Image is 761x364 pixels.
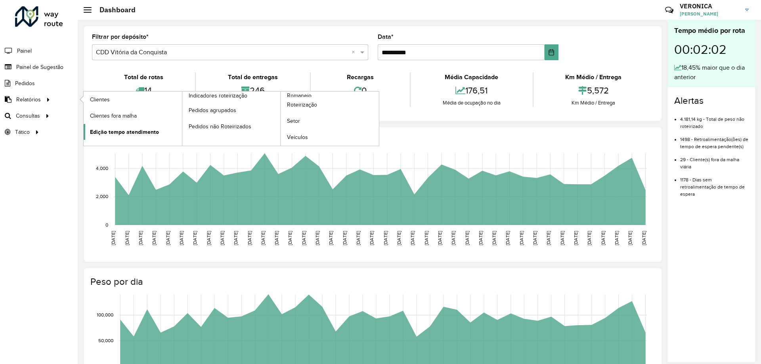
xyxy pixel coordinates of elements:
[532,231,537,245] text: [DATE]
[192,231,197,245] text: [DATE]
[535,82,652,99] div: 5,572
[15,128,30,136] span: Tático
[90,112,137,120] span: Clientes fora malha
[287,133,308,141] span: Veículos
[424,231,429,245] text: [DATE]
[96,194,108,199] text: 2,000
[674,25,749,36] div: Tempo médio por rota
[674,63,749,82] div: 18,45% maior que o dia anterior
[16,63,63,71] span: Painel de Sugestão
[680,2,739,10] h3: VERONICA
[641,231,646,245] text: [DATE]
[165,231,170,245] text: [DATE]
[378,32,394,42] label: Data
[680,10,739,17] span: [PERSON_NAME]
[287,101,317,109] span: Roteirização
[287,117,300,125] span: Setor
[274,231,279,245] text: [DATE]
[519,231,524,245] text: [DATE]
[315,231,320,245] text: [DATE]
[15,79,35,88] span: Pedidos
[478,231,483,245] text: [DATE]
[491,231,497,245] text: [DATE]
[287,231,293,245] text: [DATE]
[17,47,32,55] span: Painel
[535,99,652,107] div: Km Médio / Entrega
[437,231,442,245] text: [DATE]
[247,231,252,245] text: [DATE]
[680,150,749,170] li: 29 - Cliente(s) fora da malha viária
[680,170,749,198] li: 1178 - Dias sem retroalimentação de tempo de espera
[383,231,388,245] text: [DATE]
[410,231,415,245] text: [DATE]
[84,108,182,124] a: Clientes fora malha
[189,106,236,114] span: Pedidos agrupados
[545,44,558,60] button: Choose Date
[90,95,110,104] span: Clientes
[206,231,211,245] text: [DATE]
[111,231,116,245] text: [DATE]
[84,91,182,107] a: Clientes
[281,130,379,145] a: Veículos
[90,128,159,136] span: Edição tempo atendimento
[179,231,184,245] text: [DATE]
[352,48,358,57] span: Clear all
[84,91,281,146] a: Indicadores roteirização
[96,166,108,171] text: 4,000
[182,102,281,118] a: Pedidos agrupados
[198,72,308,82] div: Total de entregas
[98,338,113,343] text: 50,000
[94,72,193,82] div: Total de rotas
[182,91,379,146] a: Romaneio
[535,72,652,82] div: Km Médio / Entrega
[16,95,41,104] span: Relatórios
[369,231,374,245] text: [DATE]
[546,231,551,245] text: [DATE]
[560,231,565,245] text: [DATE]
[674,36,749,63] div: 00:02:02
[182,118,281,134] a: Pedidos não Roteirizados
[313,72,408,82] div: Recargas
[342,231,347,245] text: [DATE]
[220,231,225,245] text: [DATE]
[614,231,619,245] text: [DATE]
[281,97,379,113] a: Roteirização
[313,82,408,99] div: 0
[189,122,251,131] span: Pedidos não Roteirizados
[198,82,308,99] div: 246
[124,231,130,245] text: [DATE]
[90,276,654,288] h4: Peso por dia
[84,124,182,140] a: Edição tempo atendimento
[281,113,379,129] a: Setor
[674,95,749,107] h4: Alertas
[260,231,266,245] text: [DATE]
[451,231,456,245] text: [DATE]
[151,231,157,245] text: [DATE]
[94,82,193,99] div: 14
[600,231,606,245] text: [DATE]
[287,91,312,100] span: Romaneio
[680,110,749,130] li: 4.181,14 kg - Total de peso não roteirizado
[138,231,143,245] text: [DATE]
[396,231,402,245] text: [DATE]
[573,231,578,245] text: [DATE]
[661,2,678,19] a: Contato Rápido
[92,6,136,14] h2: Dashboard
[233,231,238,245] text: [DATE]
[465,231,470,245] text: [DATE]
[356,231,361,245] text: [DATE]
[97,313,113,318] text: 100,000
[587,231,592,245] text: [DATE]
[680,130,749,150] li: 1498 - Retroalimentação(ões) de tempo de espera pendente(s)
[328,231,333,245] text: [DATE]
[413,99,530,107] div: Média de ocupação no dia
[105,222,108,227] text: 0
[413,72,530,82] div: Média Capacidade
[505,231,510,245] text: [DATE]
[16,112,40,120] span: Consultas
[301,231,306,245] text: [DATE]
[627,231,633,245] text: [DATE]
[413,82,530,99] div: 176,51
[189,91,247,100] span: Indicadores roteirização
[92,32,149,42] label: Filtrar por depósito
